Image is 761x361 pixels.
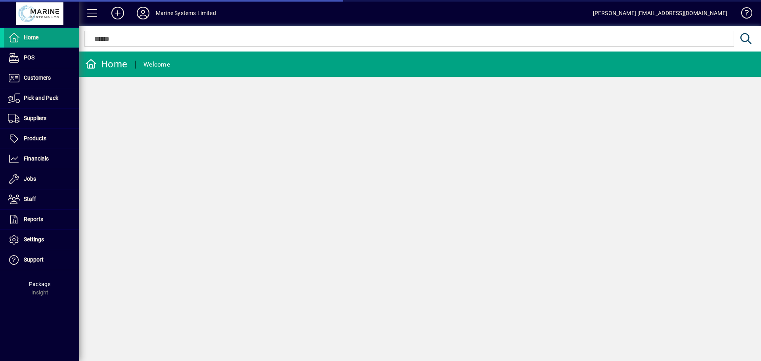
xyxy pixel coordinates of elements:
span: Settings [24,236,44,243]
div: Welcome [143,58,170,71]
div: [PERSON_NAME] [EMAIL_ADDRESS][DOMAIN_NAME] [593,7,727,19]
span: Products [24,135,46,141]
a: POS [4,48,79,68]
a: Jobs [4,169,79,189]
span: Home [24,34,38,40]
a: Products [4,129,79,149]
a: Settings [4,230,79,250]
span: Suppliers [24,115,46,121]
a: Staff [4,189,79,209]
span: Support [24,256,44,263]
span: Package [29,281,50,287]
a: Financials [4,149,79,169]
span: Staff [24,196,36,202]
button: Profile [130,6,156,20]
div: Marine Systems Limited [156,7,216,19]
a: Customers [4,68,79,88]
a: Suppliers [4,109,79,128]
a: Knowledge Base [735,2,751,27]
span: Pick and Pack [24,95,58,101]
span: Jobs [24,176,36,182]
span: Financials [24,155,49,162]
span: Reports [24,216,43,222]
a: Reports [4,210,79,229]
span: Customers [24,74,51,81]
a: Support [4,250,79,270]
div: Home [85,58,127,71]
span: POS [24,54,34,61]
a: Pick and Pack [4,88,79,108]
button: Add [105,6,130,20]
